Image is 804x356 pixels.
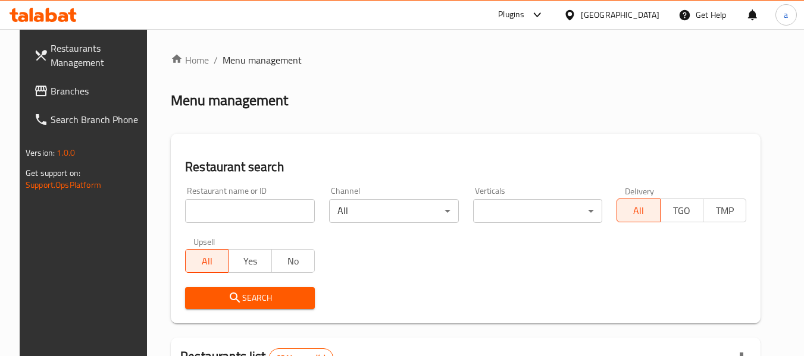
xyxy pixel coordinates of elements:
[625,187,655,195] label: Delivery
[51,112,145,127] span: Search Branch Phone
[24,34,154,77] a: Restaurants Management
[473,199,603,223] div: ​
[51,84,145,98] span: Branches
[24,77,154,105] a: Branches
[214,53,218,67] li: /
[24,105,154,134] a: Search Branch Phone
[171,53,209,67] a: Home
[57,145,75,160] span: 1.0.0
[26,145,55,160] span: Version:
[223,53,302,67] span: Menu management
[195,291,305,305] span: Search
[193,237,215,245] label: Upsell
[271,249,315,273] button: No
[329,199,459,223] div: All
[185,158,746,176] h2: Restaurant search
[185,287,315,309] button: Search
[498,8,524,22] div: Plugins
[228,249,271,273] button: Yes
[26,177,101,193] a: Support.OpsPlatform
[233,253,267,270] span: Yes
[617,199,660,222] button: All
[190,253,224,270] span: All
[26,165,80,181] span: Get support on:
[784,8,788,21] span: a
[660,199,703,222] button: TGO
[171,91,288,110] h2: Menu management
[622,202,655,219] span: All
[708,202,742,219] span: TMP
[581,8,659,21] div: [GEOGRAPHIC_DATA]
[185,199,315,223] input: Search for restaurant name or ID..
[665,202,699,219] span: TGO
[51,41,145,70] span: Restaurants Management
[185,249,229,273] button: All
[703,199,746,222] button: TMP
[171,53,761,67] nav: breadcrumb
[277,253,310,270] span: No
